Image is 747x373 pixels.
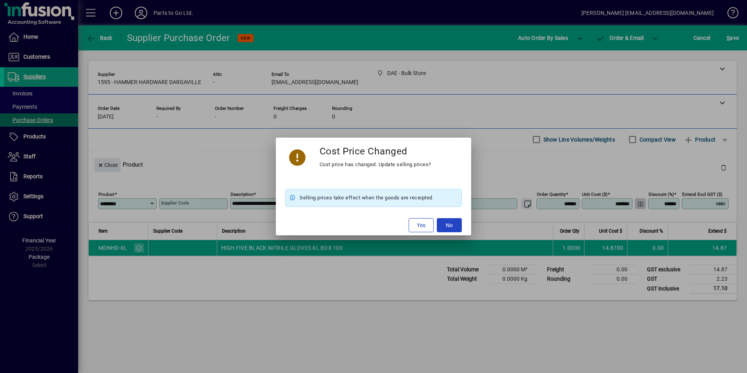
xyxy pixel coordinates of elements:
[446,221,453,230] span: No
[409,218,434,232] button: Yes
[320,160,431,169] div: Cost price has changed. Update selling prices?
[320,145,407,157] h3: Cost Price Changed
[417,221,425,230] span: Yes
[437,218,462,232] button: No
[300,193,432,203] span: Selling prices take effect when the goods are receipted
